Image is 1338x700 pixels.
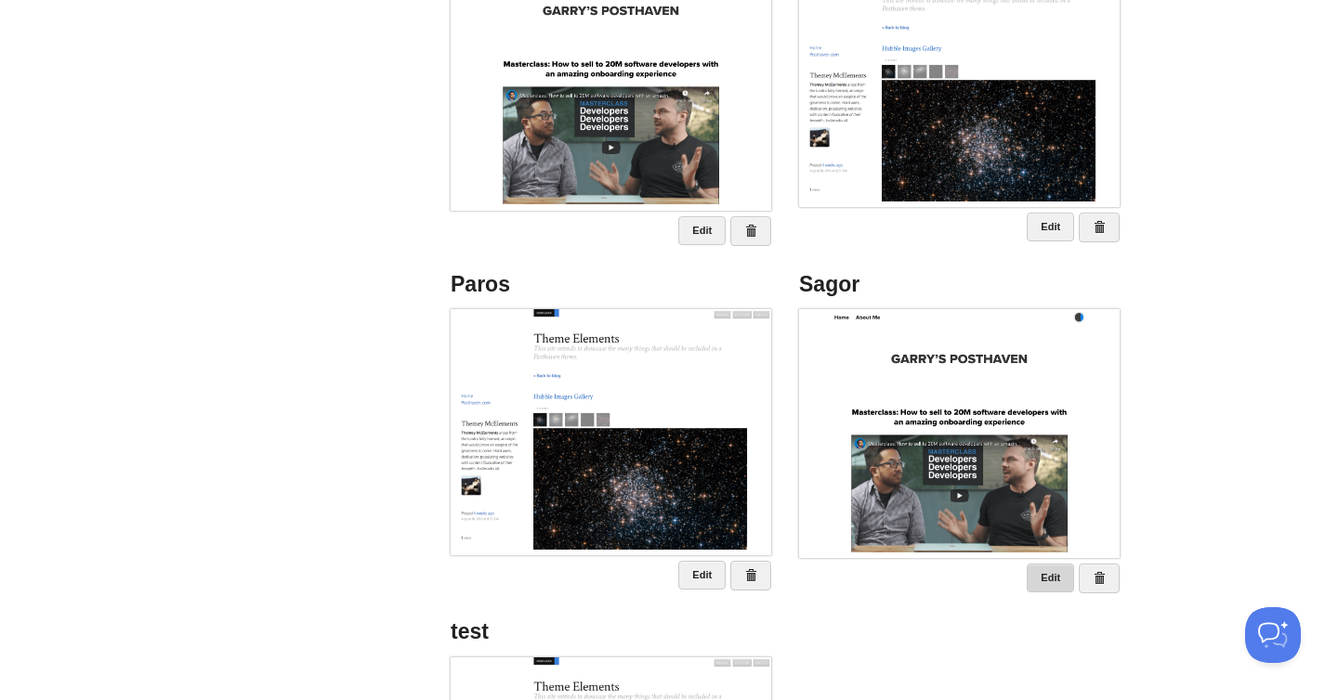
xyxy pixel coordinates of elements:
[678,561,726,590] a: Edit
[1027,564,1074,592] a: Edit
[451,309,771,550] img: Screenshot
[451,620,771,643] h4: test
[451,273,771,296] h4: Paros
[678,216,726,245] a: Edit
[1027,213,1074,241] a: Edit
[799,309,1120,552] img: Screenshot
[1245,607,1301,663] iframe: Help Scout Beacon - Open
[799,273,1120,296] h4: Sagor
